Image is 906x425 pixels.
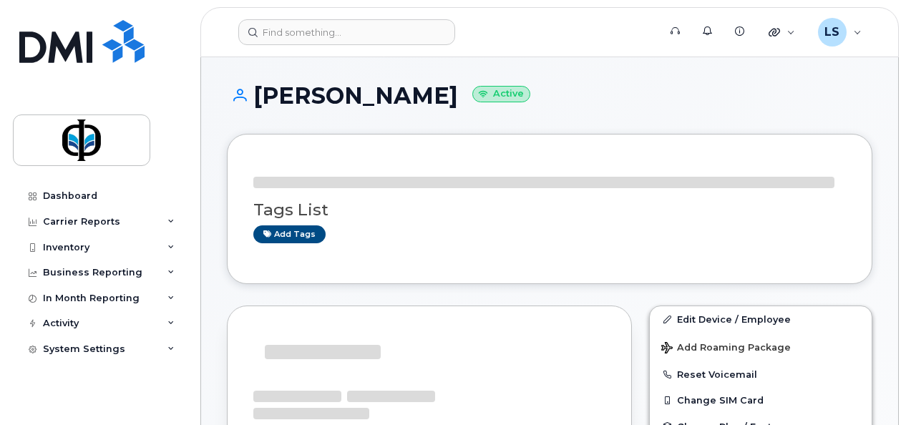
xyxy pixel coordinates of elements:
[650,387,872,413] button: Change SIM Card
[253,225,326,243] a: Add tags
[472,86,530,102] small: Active
[661,342,791,356] span: Add Roaming Package
[227,83,872,108] h1: [PERSON_NAME]
[253,201,846,219] h3: Tags List
[650,332,872,361] button: Add Roaming Package
[650,306,872,332] a: Edit Device / Employee
[650,361,872,387] button: Reset Voicemail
